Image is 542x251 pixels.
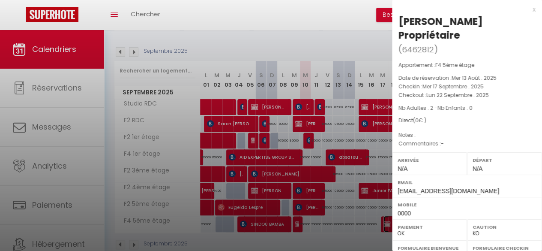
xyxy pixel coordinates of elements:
[398,210,411,217] span: 0000
[398,74,536,82] p: Date de réservation :
[473,165,482,172] span: N/A
[392,4,536,15] div: x
[398,223,461,231] label: Paiement
[415,117,419,124] span: 0
[398,187,499,194] span: [EMAIL_ADDRESS][DOMAIN_NAME]
[398,117,536,125] div: Direct
[435,61,474,69] span: F4 5ème étage
[426,91,489,99] span: Lun 22 Septembre . 2025
[398,15,536,42] div: [PERSON_NAME] Propriétaire
[422,83,484,90] span: Mer 17 Septembre . 2025
[402,44,434,55] span: 6462812
[413,117,426,124] span: ( € )
[398,178,536,187] label: Email
[416,131,419,139] span: -
[473,223,536,231] label: Caution
[398,82,536,91] p: Checkin :
[398,61,536,70] p: Appartement :
[398,156,461,164] label: Arrivée
[398,165,407,172] span: N/A
[398,139,536,148] p: Commentaires :
[441,140,444,147] span: -
[398,104,473,112] span: Nb Adultes : 2 -
[398,43,438,55] span: ( )
[398,91,536,100] p: Checkout :
[473,156,536,164] label: Départ
[7,3,33,29] button: Ouvrir le widget de chat LiveChat
[437,104,473,112] span: Nb Enfants : 0
[398,131,536,139] p: Notes :
[398,200,536,209] label: Mobile
[452,74,497,82] span: Mer 13 Août . 2025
